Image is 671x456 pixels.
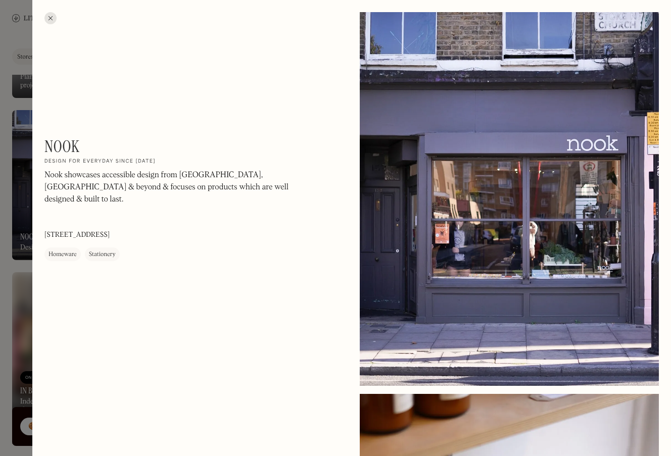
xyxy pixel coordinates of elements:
[89,249,116,260] div: Stationery
[44,169,317,206] p: Nook showcases accessible design from [GEOGRAPHIC_DATA], [GEOGRAPHIC_DATA] & beyond & focuses on ...
[44,158,156,165] h2: Design for everyday since [DATE]
[44,137,79,156] h1: Nook
[44,211,317,223] p: ‍
[44,230,110,240] p: [STREET_ADDRESS]
[49,249,77,260] div: Homeware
